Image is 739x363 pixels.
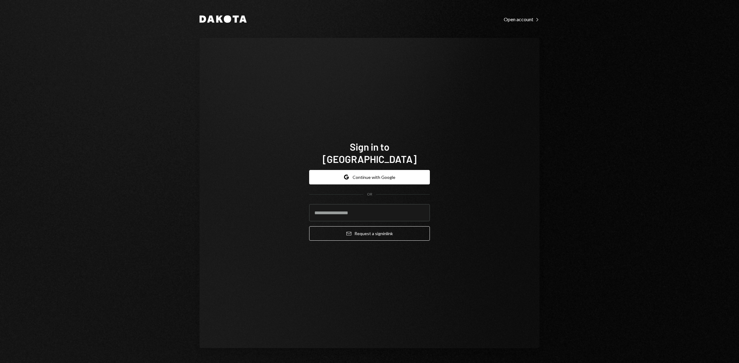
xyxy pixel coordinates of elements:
h1: Sign in to [GEOGRAPHIC_DATA] [309,140,430,165]
a: Open account [504,16,539,22]
button: Request a signinlink [309,226,430,241]
div: OR [367,192,372,197]
button: Continue with Google [309,170,430,184]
